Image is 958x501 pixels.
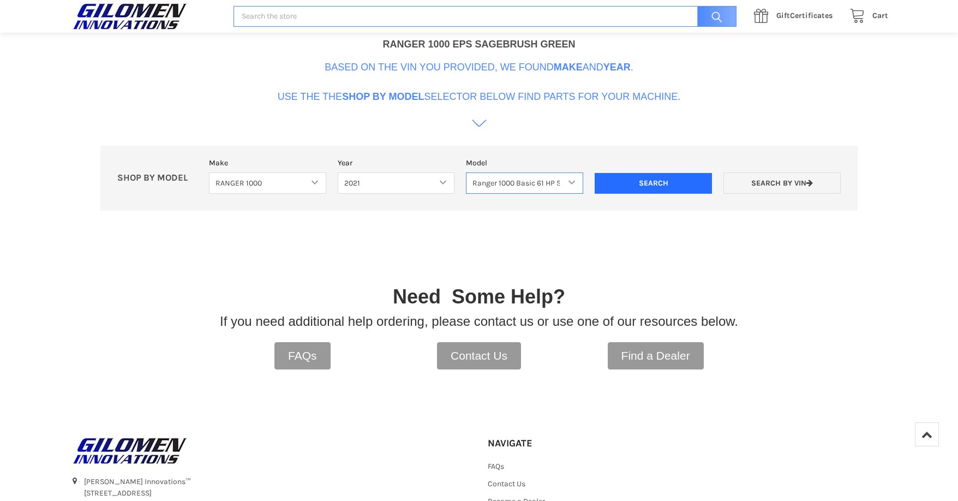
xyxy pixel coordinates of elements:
b: Year [603,62,631,73]
p: Based on the VIN you provided, we found and . Use the the selector below find parts for your mach... [278,60,681,104]
a: Contact Us [488,479,525,488]
a: Top of Page [915,422,939,446]
a: Contact Us [437,342,521,369]
img: GILOMEN INNOVATIONS [70,437,190,464]
b: Make [554,62,583,73]
b: Shop By Model [342,91,424,102]
a: GILOMEN INNOVATIONS [70,3,222,30]
p: SHOP BY MODEL [112,172,203,184]
label: Year [338,157,455,169]
span: Certificates [776,11,833,20]
a: GILOMEN INNOVATIONS [70,437,470,464]
label: Make [209,157,326,169]
span: Cart [872,11,888,20]
a: GiftCertificates [748,9,844,23]
h5: Navigate [488,437,609,450]
input: Search [595,173,712,194]
input: Search the store [233,6,737,27]
a: Search by VIN [723,172,841,194]
a: FAQs [488,462,504,471]
p: Need Some Help? [393,282,565,312]
input: Search [692,6,737,27]
span: Gift [776,11,790,20]
label: Model [466,157,583,169]
a: Find a Dealer [608,342,704,369]
p: If you need additional help ordering, please contact us or use one of our resources below. [220,312,738,331]
div: RANGER 1000 EPS SAGEBRUSH GREEN [382,37,575,52]
a: Cart [844,9,888,23]
a: FAQs [274,342,331,369]
img: GILOMEN INNOVATIONS [70,3,190,30]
